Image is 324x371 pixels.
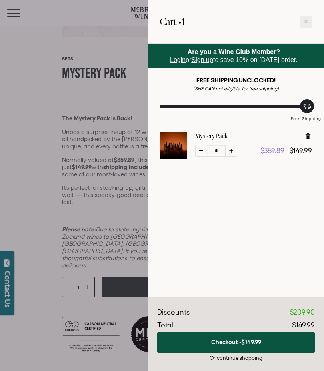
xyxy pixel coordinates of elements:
[160,153,187,161] a: Mystery Pack
[160,12,184,31] h2: Cart •
[288,108,324,122] div: Free Shipping
[157,320,173,331] div: Total
[192,56,213,63] a: Sign up
[170,56,186,63] a: Login
[290,308,315,316] span: $209.90
[241,339,261,345] span: $149.99
[195,132,228,140] a: Mystery Pack
[157,354,315,362] div: Or continue shopping
[196,77,276,84] strong: FREE SHIPPING UNCLOCKED!
[287,307,315,318] div: -
[260,147,284,155] span: $359.89
[157,307,190,318] div: Discounts
[157,332,315,353] button: Checkout •$149.99
[193,86,279,91] em: (SHE CAN not eligible for free shipping)
[188,48,280,55] strong: Are you a Wine Club Member?
[170,48,298,63] span: or to save 10% on [DATE] order.
[292,321,315,329] span: $149.99
[182,15,184,28] span: 1
[289,147,312,155] span: $149.99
